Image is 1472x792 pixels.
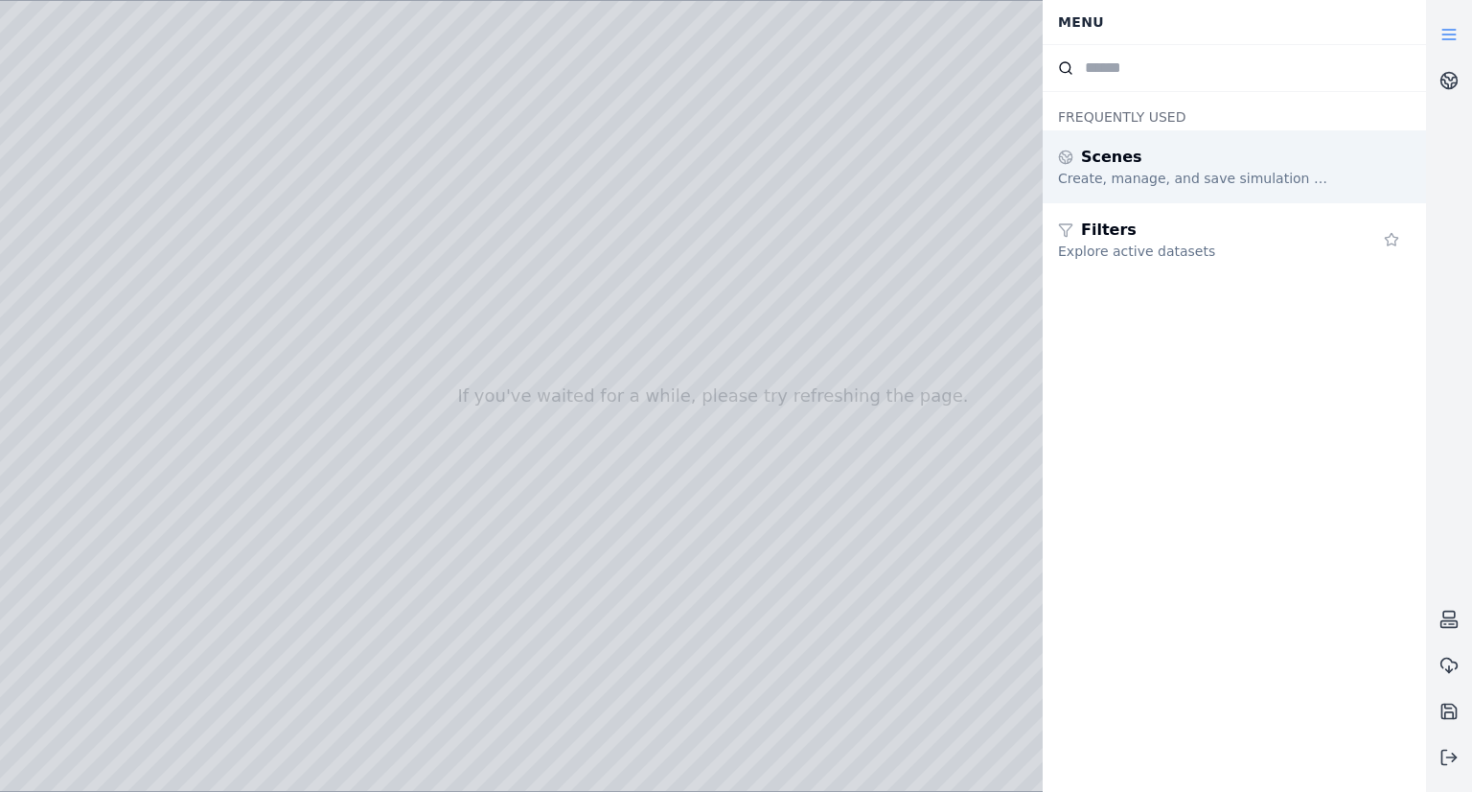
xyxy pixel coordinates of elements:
div: Menu [1046,4,1422,40]
div: Create, manage, and save simulation scenes [1058,169,1334,188]
div: Frequently Used [1043,92,1426,130]
span: Filters [1081,219,1137,242]
div: Explore active datasets [1058,242,1334,261]
span: Scenes [1081,146,1142,169]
